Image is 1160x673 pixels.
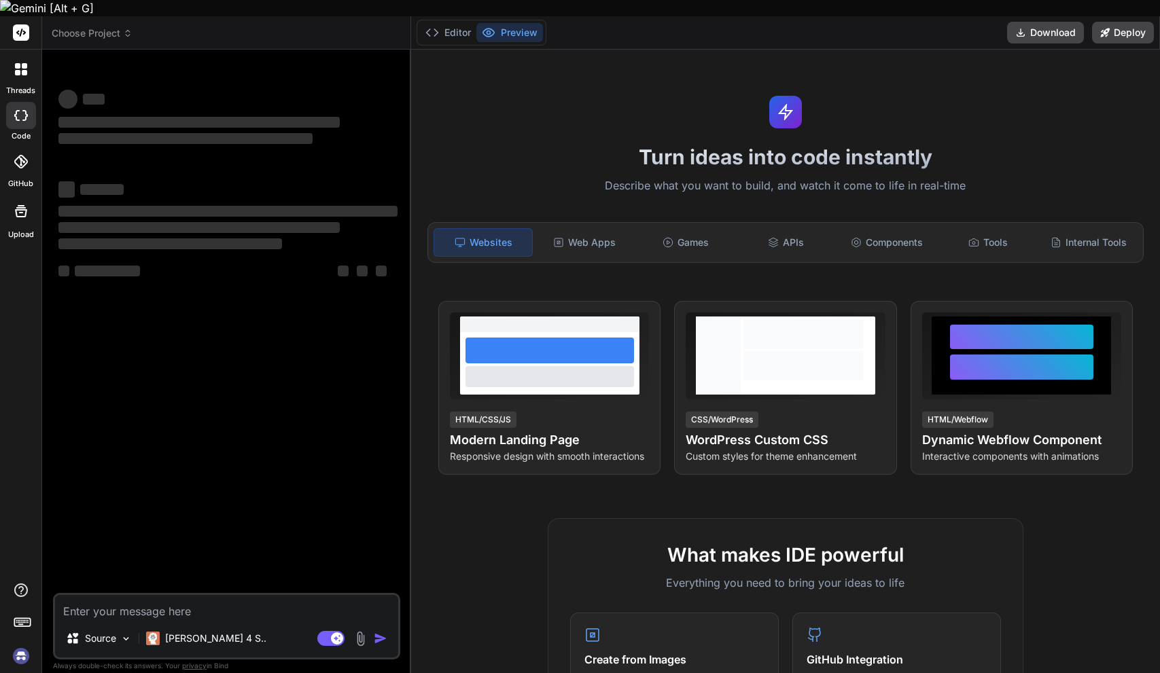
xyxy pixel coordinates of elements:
button: Preview [476,23,543,42]
h4: Dynamic Webflow Component [922,431,1121,450]
div: Games [636,228,734,257]
div: APIs [737,228,835,257]
p: Custom styles for theme enhancement [686,450,885,463]
h4: Create from Images [584,651,764,668]
div: HTML/CSS/JS [450,412,516,428]
h4: WordPress Custom CSS [686,431,885,450]
span: ‌ [357,266,368,276]
div: Websites [434,228,533,257]
button: Deploy [1092,22,1154,43]
h2: What makes IDE powerful [570,541,1001,569]
span: ‌ [58,222,340,233]
button: Editor [420,23,476,42]
p: Responsive design with smooth interactions [450,450,649,463]
span: ‌ [58,90,77,109]
img: icon [374,632,387,645]
label: GitHub [8,178,33,189]
span: ‌ [338,266,349,276]
span: ‌ [58,206,398,217]
div: CSS/WordPress [686,412,758,428]
p: Source [85,632,116,645]
img: signin [10,644,33,668]
span: ‌ [58,238,282,249]
img: attachment [353,631,368,647]
h4: Modern Landing Page [450,431,649,450]
img: Pick Models [120,633,132,644]
div: Web Apps [535,228,633,257]
p: Describe what you want to build, and watch it come to life in real-time [419,177,1152,195]
span: ‌ [58,133,313,144]
span: privacy [182,661,207,670]
h4: GitHub Integration [807,651,987,668]
span: ‌ [83,94,105,105]
button: Download [1007,22,1084,43]
p: [PERSON_NAME] 4 S.. [165,632,266,645]
h1: Turn ideas into code instantly [419,145,1152,169]
div: Internal Tools [1040,228,1138,257]
p: Always double-check its answers. Your in Bind [53,659,400,672]
label: threads [6,85,35,96]
span: ‌ [80,184,124,195]
p: Interactive components with animations [922,450,1121,463]
div: Tools [938,228,1036,257]
div: HTML/Webflow [922,412,994,428]
span: Choose Project [52,26,133,40]
span: ‌ [75,266,140,276]
span: ‌ [58,117,340,128]
span: ‌ [58,181,75,198]
label: Upload [8,229,34,240]
span: ‌ [58,266,69,276]
p: Everything you need to bring your ideas to life [570,575,1001,591]
label: code [12,130,31,142]
div: Components [838,228,936,257]
img: Claude 4 Sonnet [146,632,160,645]
span: ‌ [376,266,387,276]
